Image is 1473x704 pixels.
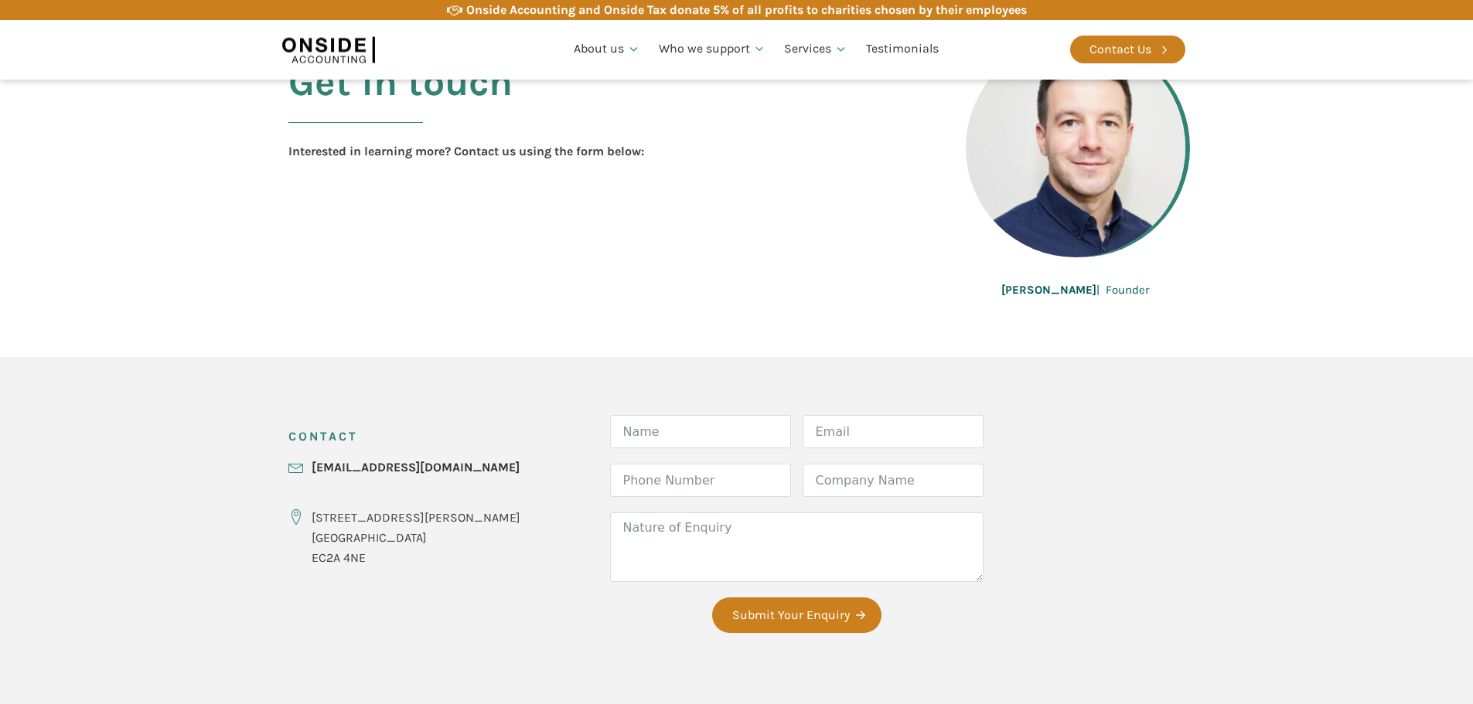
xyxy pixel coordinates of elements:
[610,415,791,448] input: Name
[1089,39,1151,60] div: Contact Us
[288,415,358,457] h3: CONTACT
[857,23,948,76] a: Testimonials
[712,597,881,633] button: Submit Your Enquiry
[288,141,644,162] div: Interested in learning more? Contact us using the form below:
[1001,281,1149,299] div: | Founder
[282,32,375,67] img: Onside Accounting
[610,464,791,497] input: Phone Number
[610,512,984,582] textarea: Nature of Enquiry
[650,23,776,76] a: Who we support
[312,457,520,478] a: [EMAIL_ADDRESS][DOMAIN_NAME]
[288,61,513,141] h2: Get in touch
[312,508,520,567] div: [STREET_ADDRESS][PERSON_NAME] [GEOGRAPHIC_DATA] EC2A 4NE
[803,415,984,448] input: Email
[1001,283,1096,297] b: [PERSON_NAME]
[803,464,984,497] input: Company Name
[775,23,857,76] a: Services
[1070,36,1185,63] a: Contact Us
[564,23,650,76] a: About us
